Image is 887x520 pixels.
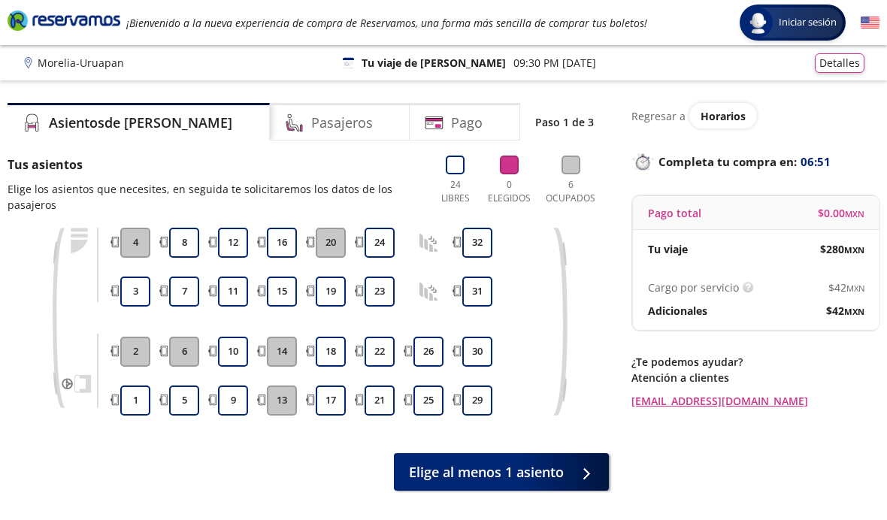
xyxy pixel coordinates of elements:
h4: Pasajeros [311,113,373,133]
button: 20 [316,228,346,258]
span: $ 0.00 [818,205,864,221]
p: Paso 1 de 3 [535,114,594,130]
p: Tus asientos [8,156,421,174]
button: 14 [267,337,297,367]
button: 32 [462,228,492,258]
span: 06:51 [801,153,831,171]
p: 24 Libres [436,178,474,205]
button: 3 [120,277,150,307]
button: 17 [316,385,346,416]
button: 4 [120,228,150,258]
button: 25 [413,385,443,416]
span: Horarios [701,109,746,123]
span: Elige al menos 1 asiento [409,462,564,482]
button: 21 [365,385,395,416]
p: Completa tu compra en : [631,151,879,172]
button: 30 [462,337,492,367]
small: MXN [846,283,864,294]
p: Tu viaje [648,241,688,257]
button: 31 [462,277,492,307]
p: Cargo por servicio [648,280,739,295]
button: 2 [120,337,150,367]
small: MXN [844,306,864,317]
button: Elige al menos 1 asiento [394,453,609,491]
button: 22 [365,337,395,367]
button: 11 [218,277,248,307]
a: Brand Logo [8,9,120,36]
button: 15 [267,277,297,307]
h4: Pago [451,113,483,133]
button: 6 [169,337,199,367]
div: Regresar a ver horarios [631,103,879,128]
p: 09:30 PM [DATE] [513,55,596,71]
p: ¿Te podemos ayudar? [631,354,879,370]
button: 8 [169,228,199,258]
h4: Asientos de [PERSON_NAME] [49,113,232,133]
button: 26 [413,337,443,367]
i: Brand Logo [8,9,120,32]
small: MXN [845,208,864,219]
p: Elige los asientos que necesites, en seguida te solicitaremos los datos de los pasajeros [8,181,421,213]
p: Tu viaje de [PERSON_NAME] [362,55,506,71]
span: $ 42 [828,280,864,295]
button: 29 [462,385,492,416]
button: 1 [120,385,150,416]
p: Morelia - Uruapan [38,55,124,71]
button: 19 [316,277,346,307]
p: 0 Elegidos [486,178,533,205]
em: ¡Bienvenido a la nueva experiencia de compra de Reservamos, una forma más sencilla de comprar tus... [126,16,647,30]
button: 16 [267,228,297,258]
button: Detalles [815,53,864,73]
button: 23 [365,277,395,307]
small: MXN [844,244,864,255]
p: Adicionales [648,303,707,319]
span: $ 42 [826,303,864,319]
button: 10 [218,337,248,367]
button: 13 [267,385,297,416]
button: 5 [169,385,199,416]
p: Atención a clientes [631,370,879,385]
button: 9 [218,385,248,416]
span: Iniciar sesión [773,15,843,30]
p: Pago total [648,205,701,221]
button: 7 [169,277,199,307]
a: [EMAIL_ADDRESS][DOMAIN_NAME] [631,393,879,409]
p: Regresar a [631,108,686,124]
button: 12 [218,228,248,258]
span: $ 280 [820,241,864,257]
p: 6 Ocupados [544,178,598,205]
button: 24 [365,228,395,258]
button: English [861,14,879,32]
button: 18 [316,337,346,367]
